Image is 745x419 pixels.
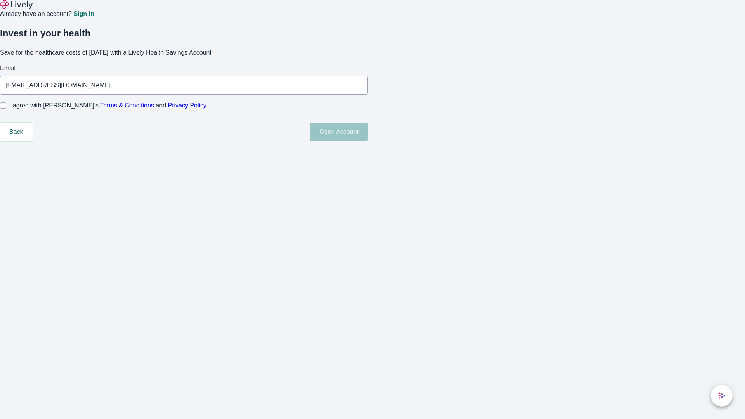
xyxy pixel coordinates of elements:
svg: Lively AI Assistant [718,392,726,400]
button: chat [711,385,733,407]
a: Sign in [73,11,94,17]
span: I agree with [PERSON_NAME]’s and [9,101,206,110]
a: Privacy Policy [168,102,207,109]
a: Terms & Conditions [100,102,154,109]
